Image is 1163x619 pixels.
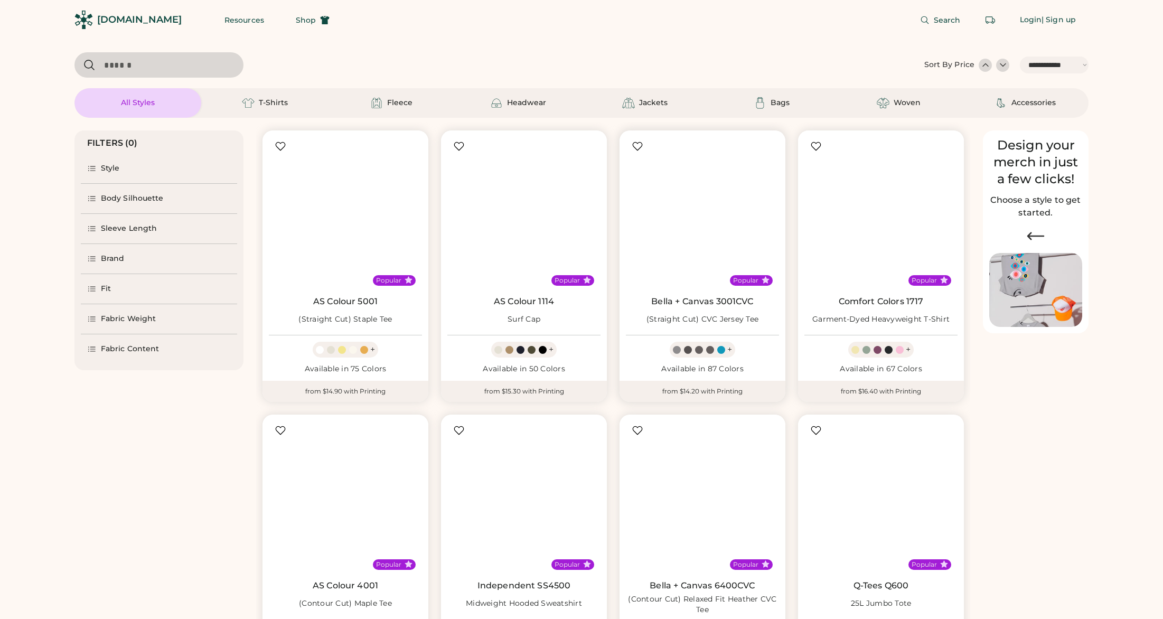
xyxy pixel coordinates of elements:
div: Popular [912,276,937,285]
div: Style [101,163,120,174]
div: T-Shirts [259,98,288,108]
img: Jackets Icon [622,97,635,109]
div: (Contour Cut) Relaxed Fit Heather CVC Tee [626,594,779,615]
div: from $16.40 with Printing [798,381,964,402]
div: FILTERS (0) [87,137,138,149]
div: Design your merch in just a few clicks! [989,137,1082,187]
div: Body Silhouette [101,193,164,204]
div: All Styles [121,98,155,108]
div: Surf Cap [508,314,540,325]
div: + [549,344,554,355]
div: Login [1020,15,1042,25]
button: Shop [283,10,342,31]
div: (Contour Cut) Maple Tee [299,598,392,609]
button: Popular Style [762,560,770,568]
img: T-Shirts Icon [242,97,255,109]
img: Woven Icon [877,97,889,109]
div: + [727,344,732,355]
div: Popular [376,560,401,569]
div: Popular [555,560,580,569]
button: Retrieve an order [980,10,1001,31]
div: Popular [555,276,580,285]
div: (Straight Cut) CVC Jersey Tee [646,314,758,325]
h2: Choose a style to get started. [989,194,1082,219]
div: Popular [376,276,401,285]
span: Search [934,16,961,24]
div: Bags [771,98,790,108]
img: Independent Trading Co. SS4500 Midweight Hooded Sweatshirt [447,421,601,574]
a: AS Colour 5001 [313,296,378,307]
img: BELLA + CANVAS 3001CVC (Straight Cut) CVC Jersey Tee [626,137,779,290]
div: Available in 50 Colors [447,364,601,374]
img: Headwear Icon [490,97,503,109]
div: Sort By Price [924,60,974,70]
div: + [906,344,911,355]
div: Fleece [387,98,412,108]
div: Jackets [639,98,668,108]
img: BELLA + CANVAS 6400CVC (Contour Cut) Relaxed Fit Heather CVC Tee [626,421,779,574]
button: Popular Style [762,276,770,284]
img: Accessories Icon [995,97,1007,109]
img: AS Colour 4001 (Contour Cut) Maple Tee [269,421,422,574]
button: Search [907,10,973,31]
div: Fabric Weight [101,314,156,324]
img: Rendered Logo - Screens [74,11,93,29]
div: Fit [101,284,111,294]
div: from $15.30 with Printing [441,381,607,402]
div: Garment-Dyed Heavyweight T-Shirt [812,314,950,325]
a: AS Colour 4001 [313,580,378,591]
div: Popular [733,560,758,569]
img: Fleece Icon [370,97,383,109]
div: Popular [912,560,937,569]
button: Resources [212,10,277,31]
div: [DOMAIN_NAME] [97,13,182,26]
div: Midweight Hooded Sweatshirt [466,598,582,609]
img: Bags Icon [754,97,766,109]
div: Available in 87 Colors [626,364,779,374]
button: Popular Style [583,276,591,284]
div: Fabric Content [101,344,159,354]
img: Q-Tees Q600 25L Jumbo Tote [804,421,958,574]
button: Popular Style [405,276,412,284]
button: Popular Style [940,276,948,284]
a: AS Colour 1114 [494,296,554,307]
a: Q-Tees Q600 [854,580,909,591]
img: Image of Lisa Congdon Eye Print on T-Shirt and Hat [989,253,1082,327]
div: from $14.20 with Printing [620,381,785,402]
div: Sleeve Length [101,223,157,234]
div: Brand [101,254,125,264]
a: Independent SS4500 [477,580,571,591]
div: Available in 75 Colors [269,364,422,374]
div: + [370,344,375,355]
img: Comfort Colors 1717 Garment-Dyed Heavyweight T-Shirt [804,137,958,290]
a: Comfort Colors 1717 [839,296,924,307]
div: Available in 67 Colors [804,364,958,374]
img: AS Colour 1114 Surf Cap [447,137,601,290]
button: Popular Style [940,560,948,568]
div: 25L Jumbo Tote [851,598,912,609]
div: Woven [894,98,921,108]
a: Bella + Canvas 6400CVC [650,580,755,591]
div: | Sign up [1042,15,1076,25]
div: Headwear [507,98,546,108]
div: from $14.90 with Printing [262,381,428,402]
span: Shop [296,16,316,24]
img: AS Colour 5001 (Straight Cut) Staple Tee [269,137,422,290]
button: Popular Style [405,560,412,568]
div: (Straight Cut) Staple Tee [298,314,392,325]
button: Popular Style [583,560,591,568]
a: Bella + Canvas 3001CVC [651,296,753,307]
div: Popular [733,276,758,285]
div: Accessories [1011,98,1056,108]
